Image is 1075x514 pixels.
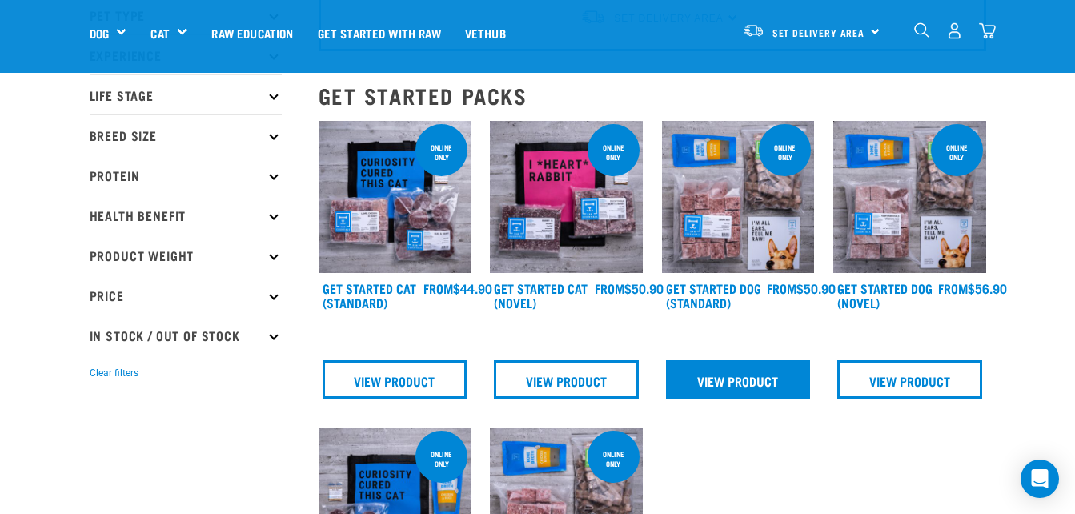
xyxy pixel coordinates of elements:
p: Breed Size [90,114,282,155]
a: Get Started Cat (Standard) [323,284,416,306]
img: van-moving.png [743,23,764,38]
a: Vethub [453,1,518,65]
a: Get started with Raw [306,1,453,65]
p: Life Stage [90,74,282,114]
p: Product Weight [90,235,282,275]
div: online only [759,135,811,169]
div: $50.90 [595,281,664,295]
a: View Product [323,360,467,399]
div: online only [931,135,983,169]
a: View Product [494,360,639,399]
span: Set Delivery Area [772,30,865,35]
a: Cat [150,24,169,42]
span: FROM [938,284,968,291]
div: online only [588,135,640,169]
p: In Stock / Out Of Stock [90,315,282,355]
a: Dog [90,24,109,42]
div: $56.90 [938,281,1007,295]
div: online only [415,442,467,476]
h2: Get Started Packs [319,83,986,108]
img: user.png [946,22,963,39]
div: online only [588,442,640,476]
img: Assortment Of Raw Essential Products For Cats Including, Pink And Black Tote Bag With "I *Heart* ... [490,121,643,274]
span: FROM [423,284,453,291]
p: Health Benefit [90,195,282,235]
img: NSP Dog Novel Update [833,121,986,274]
div: online only [415,135,467,169]
img: home-icon@2x.png [979,22,996,39]
img: home-icon-1@2x.png [914,22,929,38]
button: Clear filters [90,366,138,380]
a: Get Started Cat (Novel) [494,284,588,306]
div: $44.90 [423,281,492,295]
img: NSP Dog Standard Update [662,121,815,274]
a: Get Started Dog (Novel) [837,284,933,306]
div: $50.90 [767,281,836,295]
p: Price [90,275,282,315]
a: View Product [837,360,982,399]
p: Protein [90,155,282,195]
a: Get Started Dog (Standard) [666,284,761,306]
span: FROM [767,284,796,291]
a: View Product [666,360,811,399]
img: Assortment Of Raw Essential Products For Cats Including, Blue And Black Tote Bag With "Curiosity ... [319,121,471,274]
div: Open Intercom Messenger [1021,460,1059,498]
span: FROM [595,284,624,291]
a: Raw Education [199,1,305,65]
